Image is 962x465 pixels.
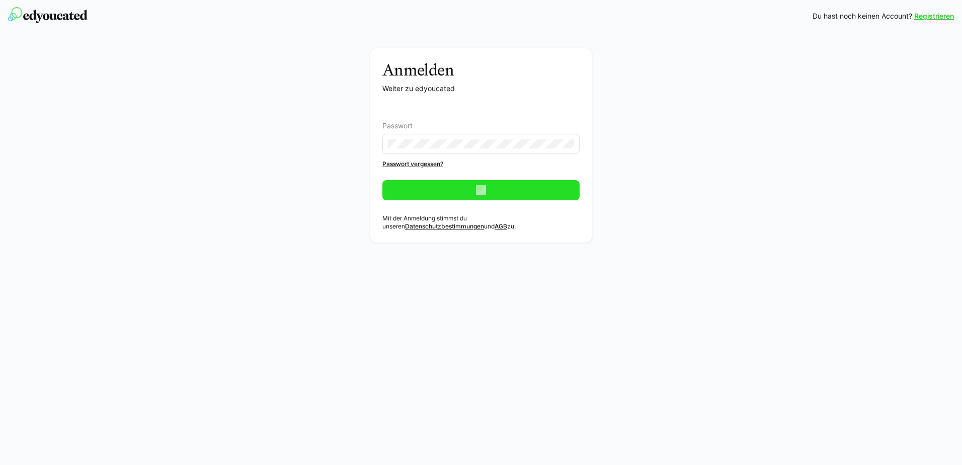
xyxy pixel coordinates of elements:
[914,11,954,21] a: Registrieren
[813,11,912,21] span: Du hast noch keinen Account?
[382,214,580,230] p: Mit der Anmeldung stimmst du unseren und zu.
[405,222,484,230] a: Datenschutzbestimmungen
[382,84,580,94] p: Weiter zu edyoucated
[382,160,580,168] a: Passwort vergessen?
[495,222,507,230] a: AGB
[382,60,580,80] h3: Anmelden
[382,122,413,130] span: Passwort
[8,7,88,23] img: edyoucated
